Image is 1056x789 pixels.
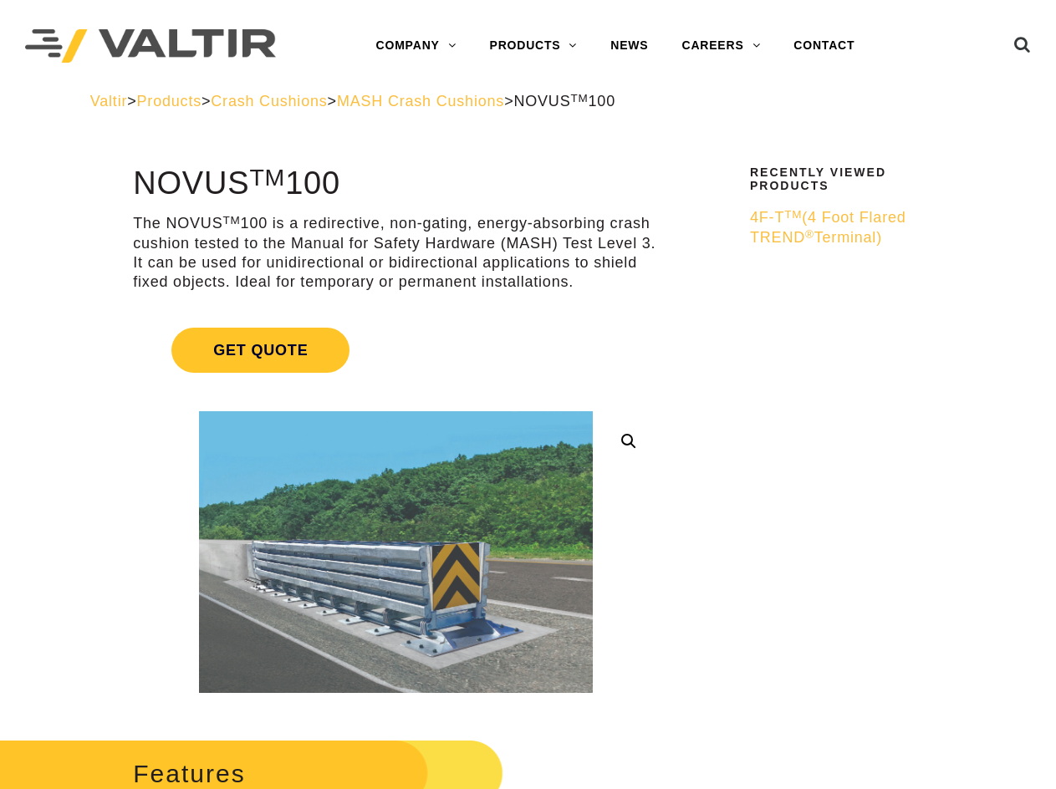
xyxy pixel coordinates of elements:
[805,228,814,241] sup: ®
[570,92,588,104] sup: TM
[665,29,777,63] a: CAREERS
[222,214,240,227] sup: TM
[133,308,659,393] a: Get Quote
[784,208,802,221] sup: TM
[337,93,504,109] a: MASH Crash Cushions
[249,164,285,191] sup: TM
[137,93,202,109] a: Products
[133,166,659,201] h1: NOVUS 100
[777,29,871,63] a: CONTACT
[750,208,956,247] a: 4F-TTM(4 Foot Flared TREND®Terminal)
[171,328,349,373] span: Get Quote
[750,166,956,192] h2: Recently Viewed Products
[211,93,327,109] a: Crash Cushions
[513,93,615,109] span: NOVUS 100
[90,92,967,111] div: > > > >
[360,29,473,63] a: COMPANY
[90,93,127,109] a: Valtir
[750,209,906,245] span: 4F-T (4 Foot Flared TREND Terminal)
[25,29,276,64] img: Valtir
[473,29,594,63] a: PRODUCTS
[133,214,659,293] p: The NOVUS 100 is a redirective, non-gating, energy-absorbing crash cushion tested to the Manual f...
[594,29,665,63] a: NEWS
